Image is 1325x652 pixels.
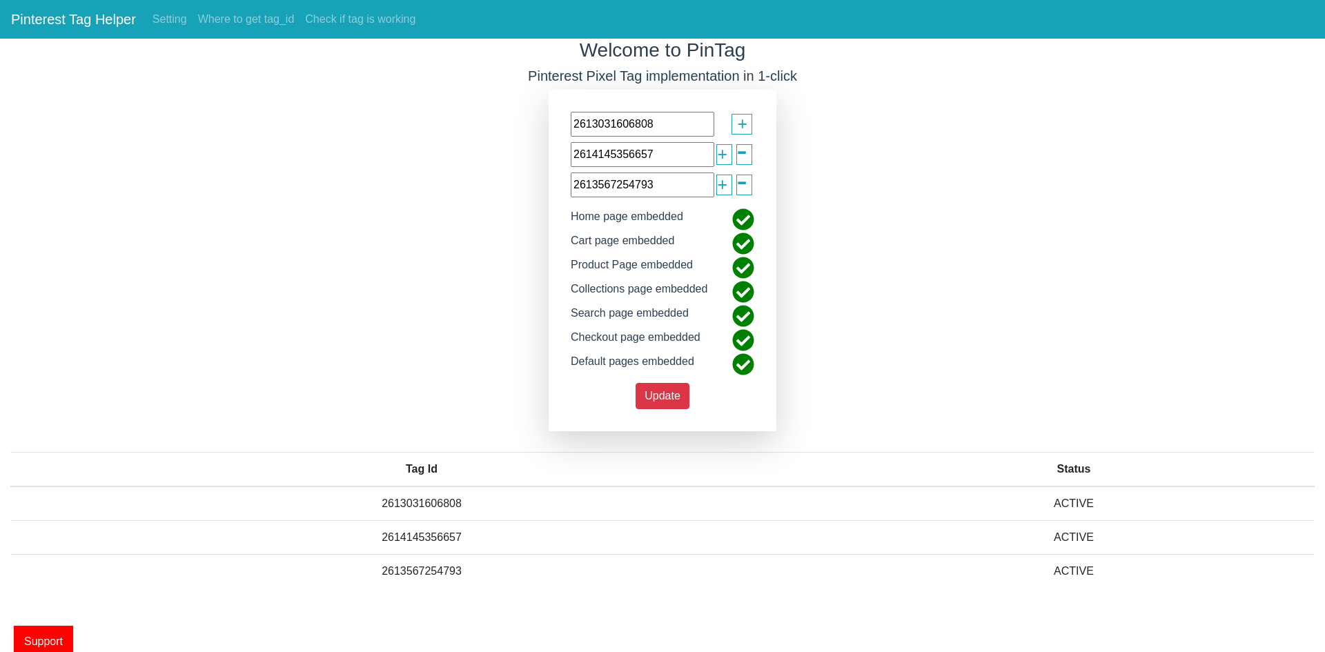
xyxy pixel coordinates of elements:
div: Home page embedded [560,208,694,233]
th: Tag Id [10,452,833,486]
td: 2614145356657 [10,520,833,554]
span: Update [645,390,680,402]
input: paste your tag id here [571,112,714,137]
a: Where to get tag_id [193,6,300,33]
a: Pinterest Tag Helper [11,6,136,33]
input: paste your tag id here [571,142,714,167]
td: ACTIVE [833,520,1315,554]
a: Check if tag is working [300,6,421,33]
div: Checkout page embedded [560,329,711,353]
td: 2613567254793 [10,554,833,588]
div: Product Page embedded [560,257,703,281]
button: Update [636,383,689,409]
td: ACTIVE [833,486,1315,521]
input: paste your tag id here [571,172,714,197]
span: + [717,172,727,198]
td: 2613031606808 [10,486,833,521]
span: - [736,126,747,175]
div: Search page embedded [560,305,699,329]
div: Collections page embedded [560,281,718,305]
span: + [717,141,727,168]
span: - [736,157,747,206]
a: Setting [147,6,193,33]
div: Cart page embedded [560,233,685,257]
div: Default pages embedded [560,353,705,377]
td: ACTIVE [833,554,1315,588]
th: Status [833,452,1315,486]
span: + [737,111,747,137]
